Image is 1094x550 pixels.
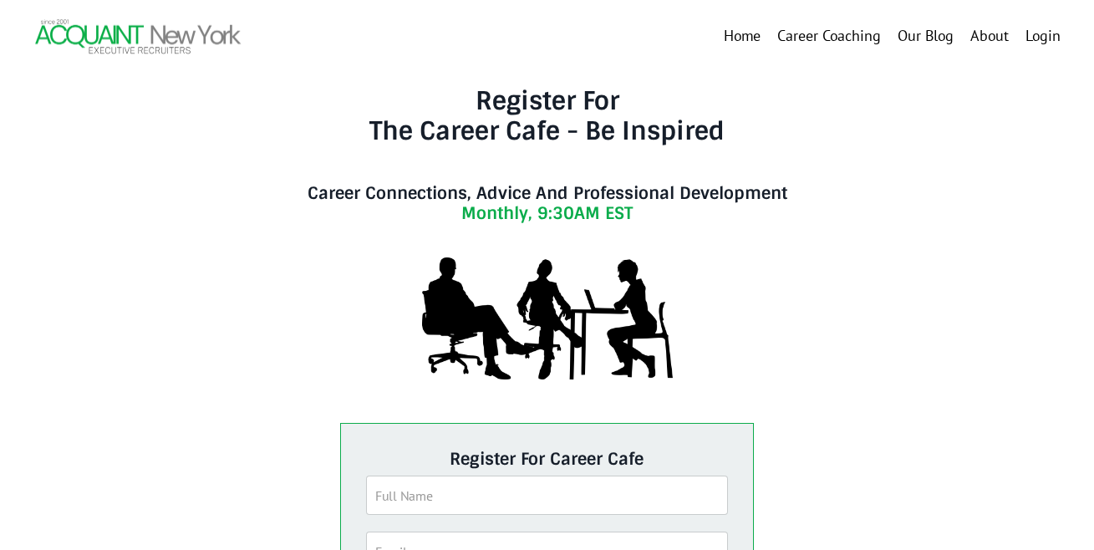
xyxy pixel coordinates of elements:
strong: Career Connections, Advice And Professional Development [308,182,787,204]
h3: Register For The Career Cafe - Be Inspired [252,86,841,176]
a: Home [724,24,761,48]
h5: Register For Career Cafe [366,449,728,469]
a: About [970,24,1009,48]
a: Our Blog [898,24,954,48]
input: Full Name [366,476,728,515]
strong: Monthly, 9:30AM EST [461,202,633,224]
a: Login [1025,26,1061,45]
a: Career Coaching [777,24,881,48]
img: Header Logo [33,17,242,56]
